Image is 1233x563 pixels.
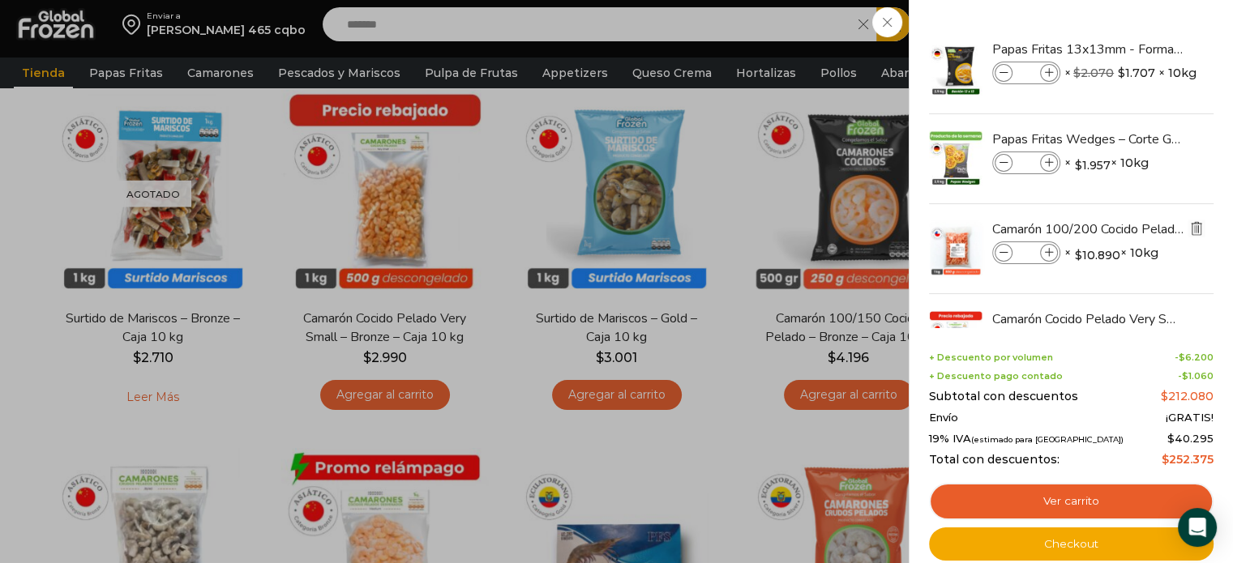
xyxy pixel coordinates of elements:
span: ¡GRATIS! [1166,412,1214,424]
span: $ [1182,370,1188,382]
input: Product quantity [1014,154,1038,172]
span: $ [1118,65,1125,81]
input: Product quantity [1014,64,1038,82]
span: × × 10kg [1064,241,1158,264]
a: Camarón Cocido Pelado Very Small - Bronze - Caja 10 kg [992,310,1185,328]
span: × × 10kg [1064,151,1149,174]
span: + Descuento pago contado [929,371,1063,382]
span: + Descuento por volumen [929,352,1053,363]
span: - [1178,371,1214,382]
span: Total con descuentos: [929,453,1060,467]
span: 40.295 [1167,432,1214,445]
bdi: 1.957 [1075,157,1111,173]
a: Ver carrito [929,483,1214,520]
span: Subtotal con descuentos [929,390,1078,403]
bdi: 6.200 [1179,352,1214,363]
span: $ [1161,389,1168,403]
small: (estimado para [GEOGRAPHIC_DATA]) [971,435,1124,444]
span: Envío [929,412,958,424]
span: $ [1075,157,1082,173]
span: 19% IVA [929,433,1124,446]
div: Open Intercom Messenger [1178,508,1217,547]
a: Eliminar Camarón 100/200 Cocido Pelado - Premium - Caja 10 kg del carrito [1188,220,1205,240]
a: Papas Fritas 13x13mm - Formato 2,5 kg - Caja 10 kg [992,41,1185,58]
bdi: 212.080 [1161,389,1214,403]
a: Checkout [929,527,1214,561]
img: Eliminar Camarón 100/200 Cocido Pelado - Premium - Caja 10 kg del carrito [1189,221,1204,236]
span: $ [1075,247,1082,263]
span: $ [1073,66,1081,80]
span: $ [1162,452,1169,467]
bdi: 2.070 [1073,66,1114,80]
a: Papas Fritas Wedges – Corte Gajo - Caja 10 kg [992,130,1185,148]
a: Camarón 100/200 Cocido Pelado - Premium - Caja 10 kg [992,220,1185,238]
input: Product quantity [1014,244,1038,262]
bdi: 252.375 [1162,452,1214,467]
span: × × 10kg [1064,62,1197,84]
bdi: 10.890 [1075,247,1120,263]
span: $ [1167,432,1175,445]
span: - [1175,352,1214,363]
bdi: 1.060 [1182,370,1214,382]
span: $ [1179,352,1185,363]
bdi: 1.707 [1118,65,1155,81]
